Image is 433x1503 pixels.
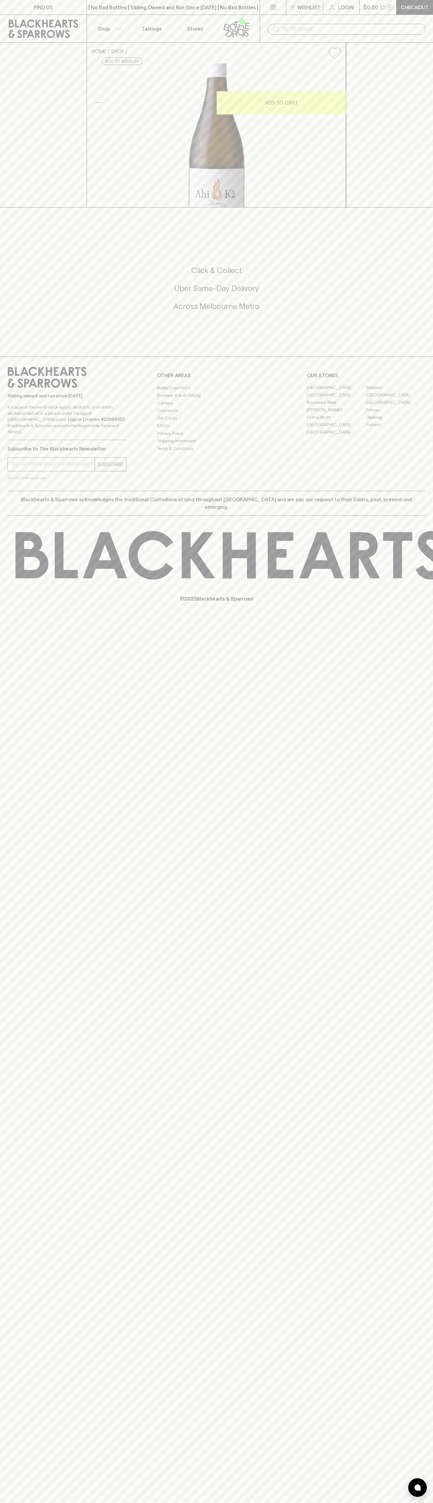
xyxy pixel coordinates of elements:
[307,392,366,399] a: [GEOGRAPHIC_DATA]
[130,15,173,42] a: Tastings
[401,4,429,11] p: Checkout
[12,496,421,511] p: Blackhearts & Sparrows acknowledges the traditional Custodians of land throughout [GEOGRAPHIC_DAT...
[307,399,366,406] a: Brunswick West
[102,58,142,65] button: Add to wishlist
[307,406,366,414] a: [PERSON_NAME]
[142,25,162,32] p: Tastings
[7,393,126,399] p: Sibling owned and run since [DATE]
[326,45,343,61] button: Add to wishlist
[157,430,276,437] a: Privacy Policy
[7,445,126,452] p: Subscribe to The Blackhearts Newsletter
[366,421,426,429] a: Prahran
[157,414,276,422] a: Gift Cards
[366,392,426,399] a: [GEOGRAPHIC_DATA]
[7,301,426,311] h5: Across Melbourne Metro
[87,63,346,207] img: 35047.png
[157,437,276,445] a: Shipping Information
[12,459,95,469] input: e.g. jane@blackheartsandsparrows.com.au
[307,372,426,379] p: OUR STORES
[187,25,203,32] p: Stores
[307,414,366,421] a: Fitzroy North
[173,15,217,42] a: Stores
[307,384,366,392] a: [GEOGRAPHIC_DATA]
[7,241,426,344] div: Call to action block
[366,399,426,406] a: [GEOGRAPHIC_DATA]
[282,24,421,34] input: Try "Pinot noir"
[157,399,276,407] a: Careers
[7,283,426,293] h5: Uber Same-Day Delivery
[307,421,366,429] a: [GEOGRAPHIC_DATA]
[34,4,53,11] p: FIND US
[7,265,426,276] h5: Click & Collect
[366,384,426,392] a: Braddon
[338,4,354,11] p: Login
[95,458,126,471] button: SUBSCRIBE
[157,445,276,452] a: Terms & Conditions
[7,404,126,435] p: It is against the law to sell or supply alcohol to, or to obtain alcohol on behalf of a person un...
[7,475,126,481] p: We will never spam you
[157,422,276,430] a: FAQ's
[98,25,110,32] p: Shop
[307,429,366,436] a: [GEOGRAPHIC_DATA]
[157,372,276,379] p: OTHER AREAS
[297,4,321,11] p: Wishlist
[97,460,123,468] p: SUBSCRIBE
[157,407,276,414] a: Contact Us
[414,1484,421,1491] img: bubble-icon
[265,99,298,106] p: ADD TO CART
[388,6,391,9] p: 0
[87,15,130,42] button: Shop
[366,414,426,421] a: Geelong
[363,4,378,11] p: $0.00
[157,384,276,392] a: Bottle Drop FAQ's
[217,91,346,114] button: ADD TO CART
[92,49,106,54] a: HOME
[157,392,276,399] a: Business & Bulk Gifting
[111,49,124,54] a: SHOP
[68,417,125,422] strong: Liquor License #32064953
[366,406,426,414] a: Fitzroy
